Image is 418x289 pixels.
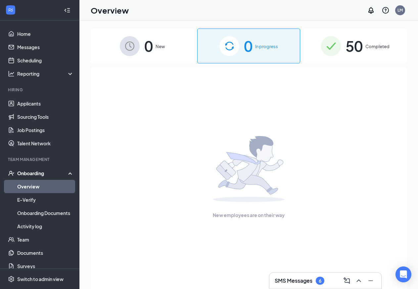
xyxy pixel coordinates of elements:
div: Switch to admin view [17,276,64,282]
a: Messages [17,40,74,54]
a: Scheduling [17,54,74,67]
button: ComposeMessage [342,275,352,286]
a: Applicants [17,97,74,110]
button: ChevronUp [353,275,364,286]
svg: Notifications [367,6,375,14]
span: Completed [365,43,390,50]
div: 6 [319,278,321,284]
svg: UserCheck [8,170,15,177]
a: Surveys [17,259,74,273]
span: New employees are on their way [213,211,285,219]
a: E-Verify [17,193,74,206]
div: Reporting [17,70,74,77]
div: Team Management [8,157,72,162]
div: Onboarding [17,170,68,177]
svg: ChevronUp [355,277,363,285]
span: 50 [346,35,363,57]
span: 0 [144,35,153,57]
div: LM [397,7,403,13]
a: Talent Network [17,137,74,150]
a: Onboarding Documents [17,206,74,220]
svg: Settings [8,276,15,282]
svg: Collapse [64,7,70,14]
div: Hiring [8,87,72,93]
svg: QuestionInfo [382,6,390,14]
a: Documents [17,246,74,259]
svg: Minimize [367,277,375,285]
span: New [156,43,165,50]
a: Sourcing Tools [17,110,74,123]
svg: Analysis [8,70,15,77]
div: Open Intercom Messenger [395,266,411,282]
a: Team [17,233,74,246]
h3: SMS Messages [275,277,312,284]
a: Home [17,27,74,40]
a: Activity log [17,220,74,233]
span: 0 [244,35,253,57]
a: Job Postings [17,123,74,137]
button: Minimize [365,275,376,286]
a: Overview [17,180,74,193]
svg: ComposeMessage [343,277,351,285]
span: In progress [255,43,278,50]
h1: Overview [91,5,129,16]
svg: WorkstreamLogo [7,7,14,13]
